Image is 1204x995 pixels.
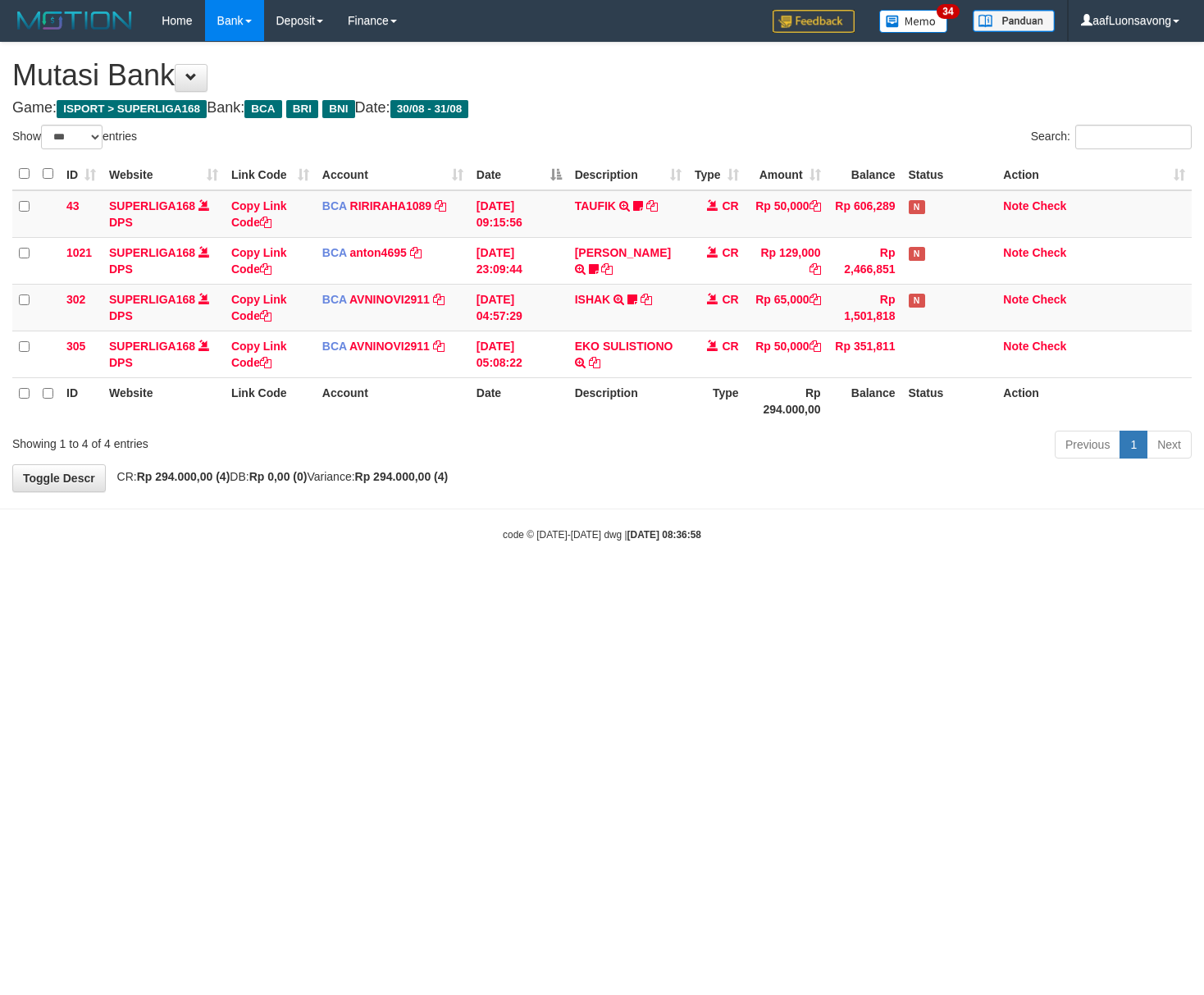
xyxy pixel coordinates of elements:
span: BCA [322,199,347,212]
a: SUPERLIGA168 [109,340,195,353]
a: Check [1032,246,1066,259]
td: Rp 606,289 [828,190,902,238]
th: Description [568,377,688,424]
a: SUPERLIGA168 [109,246,195,259]
th: Type [688,377,746,424]
a: ISHAK [575,293,611,306]
a: Note [1003,199,1028,212]
th: Rp 294.000,00 [746,377,828,424]
td: DPS [103,331,225,377]
td: Rp 65,000 [746,284,828,331]
th: Website: activate to sort column ascending [103,158,225,190]
a: SUPERLIGA168 [109,199,195,212]
img: Button%20Memo.svg [879,10,948,33]
td: [DATE] 23:09:44 [470,237,568,284]
th: Balance [828,377,902,424]
span: ISPORT > SUPERLIGA168 [57,100,207,118]
a: Copy TAUFIK to clipboard [646,199,658,212]
td: DPS [103,237,225,284]
span: BCA [244,100,281,118]
span: CR [722,340,738,353]
span: 305 [66,340,85,353]
a: Copy RIRIRAHA1089 to clipboard [435,199,446,212]
a: Check [1032,293,1066,306]
a: Copy Rp 50,000 to clipboard [810,199,821,212]
th: Description: activate to sort column ascending [568,158,688,190]
th: Date [470,377,568,424]
td: Rp 129,000 [746,237,828,284]
a: 1 [1120,431,1147,459]
strong: Rp 0,00 (0) [249,470,308,483]
td: Rp 50,000 [746,190,828,238]
span: BCA [322,340,347,353]
th: Website [103,377,225,424]
h1: Mutasi Bank [12,59,1192,92]
small: code © [DATE]-[DATE] dwg | [503,529,701,541]
input: Search: [1075,125,1192,149]
a: Check [1032,199,1066,212]
label: Show entries [12,125,137,149]
th: Type: activate to sort column ascending [688,158,746,190]
span: BCA [322,293,347,306]
a: Copy AVNINOVI2911 to clipboard [433,340,445,353]
a: Copy Link Code [231,246,287,276]
th: Link Code: activate to sort column ascending [225,158,316,190]
a: Copy Rp 65,000 to clipboard [810,293,821,306]
a: Next [1147,431,1192,459]
a: Copy AVNINOVI2911 to clipboard [433,293,445,306]
a: SUPERLIGA168 [109,293,195,306]
a: Note [1003,246,1028,259]
a: Copy Link Code [231,293,287,322]
span: 1021 [66,246,92,259]
div: Showing 1 to 4 of 4 entries [12,429,490,452]
th: Account [316,377,470,424]
a: [PERSON_NAME] [575,246,671,259]
a: Note [1003,340,1028,353]
td: [DATE] 05:08:22 [470,331,568,377]
strong: Rp 294.000,00 (4) [355,470,449,483]
span: CR: DB: Variance: [109,470,449,483]
th: Date: activate to sort column descending [470,158,568,190]
span: Has Note [909,200,925,214]
a: AVNINOVI2911 [349,293,430,306]
th: Link Code [225,377,316,424]
span: 30/08 - 31/08 [390,100,469,118]
span: 302 [66,293,85,306]
select: Showentries [41,125,103,149]
strong: Rp 294.000,00 (4) [137,470,230,483]
th: Amount: activate to sort column ascending [746,158,828,190]
a: Copy ISHAK to clipboard [641,293,652,306]
a: Copy Rp 50,000 to clipboard [810,340,821,353]
a: Toggle Descr [12,464,106,492]
th: Balance [828,158,902,190]
span: Has Note [909,294,925,308]
td: [DATE] 04:57:29 [470,284,568,331]
img: MOTION_logo.png [12,8,137,33]
th: ID: activate to sort column ascending [60,158,103,190]
a: Previous [1055,431,1120,459]
strong: [DATE] 08:36:58 [627,529,701,541]
span: CR [722,246,738,259]
span: 43 [66,199,80,212]
span: CR [722,199,738,212]
a: Copy EKO SULISTIONO to clipboard [589,356,600,369]
span: CR [722,293,738,306]
a: AVNINOVI2911 [349,340,430,353]
td: Rp 351,811 [828,331,902,377]
th: ID [60,377,103,424]
td: DPS [103,190,225,238]
label: Search: [1031,125,1192,149]
a: EKO SULISTIONO [575,340,673,353]
a: Copy SRI BASUKI to clipboard [601,262,613,276]
span: BRI [286,100,318,118]
a: Copy anton4695 to clipboard [410,246,422,259]
td: [DATE] 09:15:56 [470,190,568,238]
h4: Game: Bank: Date: [12,100,1192,116]
span: Has Note [909,247,925,261]
a: RIRIRAHA1089 [350,199,432,212]
a: Copy Link Code [231,199,287,229]
th: Account: activate to sort column ascending [316,158,470,190]
td: Rp 2,466,851 [828,237,902,284]
a: anton4695 [350,246,407,259]
th: Status [902,158,997,190]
